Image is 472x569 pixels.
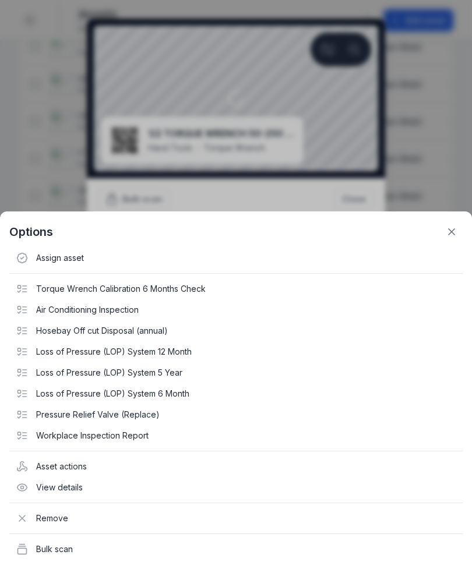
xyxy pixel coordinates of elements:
[9,425,463,446] div: Workplace Inspection Report
[9,224,53,240] strong: Options
[9,320,463,341] div: Hosebay Off cut Disposal (annual)
[9,404,463,425] div: Pressure Relief Valve (Replace)
[9,383,463,404] div: Loss of Pressure (LOP) System 6 Month
[9,456,463,477] div: Asset actions
[9,341,463,362] div: Loss of Pressure (LOP) System 12 Month
[9,362,463,383] div: Loss of Pressure (LOP) System 5 Year
[9,539,463,560] div: Bulk scan
[9,299,463,320] div: Air Conditioning Inspection
[9,278,463,299] div: Torque Wrench Calibration 6 Months Check
[9,508,463,529] div: Remove
[9,477,463,498] div: View details
[9,248,463,268] div: Assign asset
